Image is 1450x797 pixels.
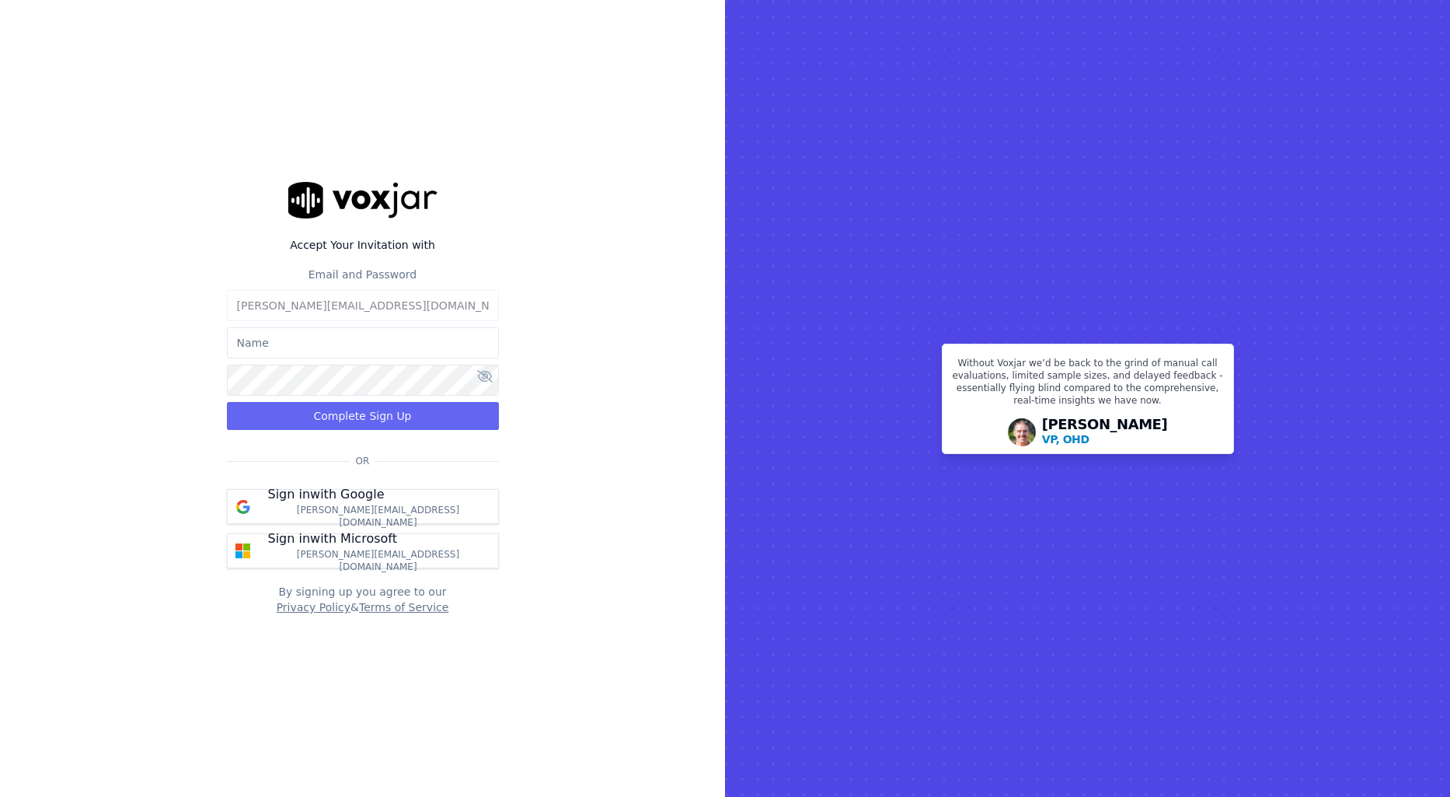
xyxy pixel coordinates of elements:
[227,290,499,321] input: Email
[1008,418,1036,446] img: Avatar
[350,455,376,467] span: Or
[227,402,499,430] button: Complete Sign Up
[268,504,489,529] p: [PERSON_NAME][EMAIL_ADDRESS][DOMAIN_NAME]
[268,530,397,548] p: Sign in with Microsoft
[227,489,499,524] button: Sign inwith Google [PERSON_NAME][EMAIL_ADDRESS][DOMAIN_NAME]
[228,536,259,567] img: microsoft Sign in button
[952,357,1224,413] p: Without Voxjar we’d be back to the grind of manual call evaluations, limited sample sizes, and de...
[227,533,499,568] button: Sign inwith Microsoft [PERSON_NAME][EMAIL_ADDRESS][DOMAIN_NAME]
[227,237,499,253] label: Accept Your Invitation with
[288,182,437,218] img: logo
[359,599,448,615] button: Terms of Service
[268,548,489,573] p: [PERSON_NAME][EMAIL_ADDRESS][DOMAIN_NAME]
[1042,418,1168,447] div: [PERSON_NAME]
[228,491,259,523] img: google Sign in button
[1042,432,1089,447] p: VP, OHD
[227,584,499,615] div: By signing up you agree to our &
[268,485,385,504] p: Sign in with Google
[227,327,499,358] input: Name
[277,599,350,615] button: Privacy Policy
[308,268,417,281] label: Email and Password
